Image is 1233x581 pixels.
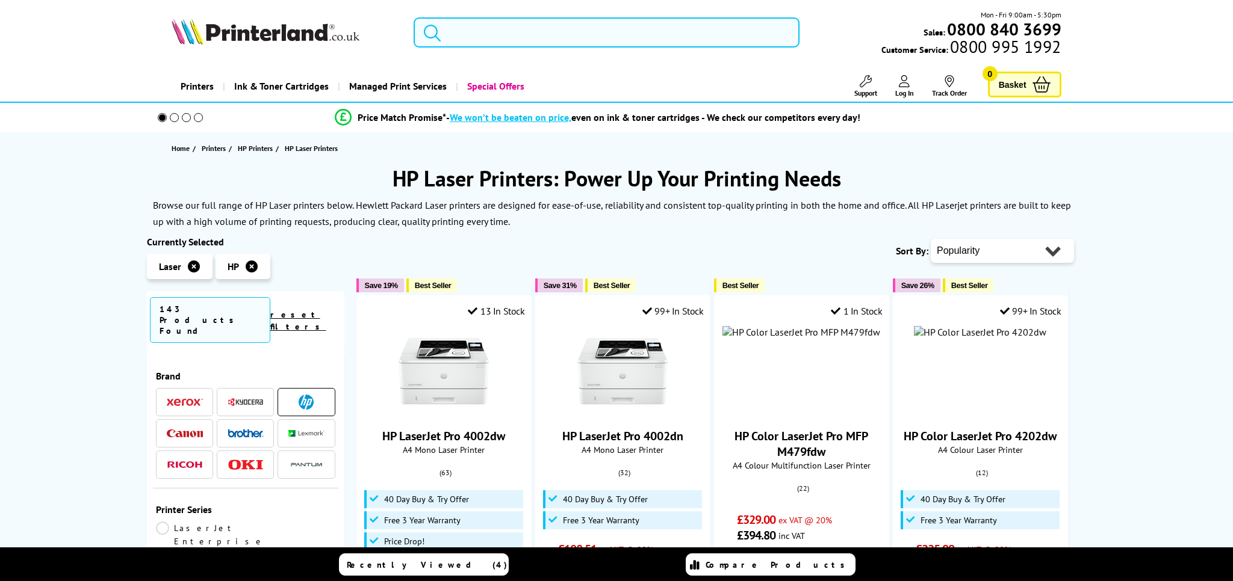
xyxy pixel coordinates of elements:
[202,142,229,155] a: Printers
[172,18,399,47] a: Printerland Logo
[947,18,1061,40] b: 0800 840 3699
[881,41,1061,55] span: Customer Service:
[156,370,335,382] span: Brand
[172,18,359,45] img: Printerland Logo
[921,515,997,525] span: Free 3 Year Warranty
[737,527,776,543] span: £394.80
[223,71,338,102] a: Ink & Toner Cartridges
[167,461,203,468] img: Ricoh
[167,398,203,407] img: Xerox
[899,444,1061,455] span: A4 Colour Laser Printer
[542,444,704,455] span: A4 Mono Laser Printer
[854,75,877,97] a: Support
[594,281,630,290] span: Best Seller
[901,281,934,290] span: Save 26%
[778,514,832,526] span: ex VAT @ 20%
[706,559,851,570] span: Compare Products
[722,281,759,290] span: Best Seller
[981,9,1061,20] span: Mon - Fri 9:00am - 5:30pm
[406,278,458,292] button: Best Seller
[285,144,338,153] span: HP Laser Printers
[228,260,239,272] span: HP
[642,305,704,317] div: 99+ In Stock
[338,71,456,102] a: Managed Print Services
[363,444,525,455] span: A4 Mono Laser Printer
[831,305,883,317] div: 1 In Stock
[976,461,988,484] span: (12)
[896,245,928,257] span: Sort By:
[228,426,264,441] a: Brother
[399,407,489,419] a: HP LaserJet Pro 4002dw
[450,111,571,123] span: We won’t be beaten on price,
[156,503,335,515] span: Printer Series
[356,278,404,292] button: Save 19%
[270,309,326,332] a: reset filters
[415,281,452,290] span: Best Seller
[1000,305,1061,317] div: 99+ In Stock
[439,461,452,484] span: (63)
[228,395,264,410] a: Kyocera
[914,326,1046,338] img: HP Color LaserJet Pro 4202dw
[167,426,203,441] a: Canon
[948,41,1061,52] span: 0800 995 1992
[288,395,325,410] a: HP
[167,429,203,437] img: Canon
[737,512,776,527] span: £329.00
[288,430,325,437] img: Lexmark
[159,260,181,272] span: Laser
[288,458,325,472] img: Pantum
[893,278,940,292] button: Save 26%
[167,457,203,472] a: Ricoh
[999,76,1026,93] span: Basket
[988,72,1061,97] a: Basket 0
[932,75,967,97] a: Track Order
[721,460,883,471] span: A4 Colour Multifunction Laser Printer
[895,88,914,97] span: Log In
[153,199,1071,227] p: Browse our full range of HP Laser printers below. Hewlett Packard Laser printers are designed for...
[983,66,998,81] span: 0
[945,23,1061,35] a: 0800 840 3699
[563,494,648,504] span: 40 Day Buy & Try Offer
[600,544,653,555] span: ex VAT @ 20%
[446,111,860,123] div: - even on ink & toner cartridges - We check our competitors every day!
[150,297,270,343] span: 143 Products Found
[288,457,325,472] a: Pantum
[384,494,469,504] span: 40 Day Buy & Try Offer
[854,88,877,97] span: Support
[147,236,344,248] div: Currently Selected
[172,71,223,102] a: Printers
[943,278,994,292] button: Best Seller
[585,278,636,292] button: Best Seller
[167,395,203,410] a: Xerox
[722,326,880,338] img: HP Color LaserJet Pro MFP M479fdw
[535,278,583,292] button: Save 31%
[735,428,868,460] a: HP Color LaserJet Pro MFP M479fdw
[382,428,505,444] a: HP LaserJet Pro 4002dw
[951,281,988,290] span: Best Seller
[558,541,597,557] span: £108.51
[365,281,398,290] span: Save 19%
[228,429,264,437] img: Brother
[339,553,509,576] a: Recently Viewed (4)
[563,515,639,525] span: Free 3 Year Warranty
[384,515,461,525] span: Free 3 Year Warranty
[399,326,489,416] img: HP LaserJet Pro 4002dw
[618,461,630,484] span: (32)
[288,426,325,441] a: Lexmark
[895,75,914,97] a: Log In
[228,457,264,472] a: OKI
[904,428,1057,444] a: HP Color LaserJet Pro 4202dw
[156,521,265,548] a: LaserJet Enterprise
[228,460,264,470] img: OKI
[562,428,683,444] a: HP LaserJet Pro 4002dn
[228,398,264,407] img: Kyocera
[234,71,329,102] span: Ink & Toner Cartridges
[916,541,955,557] span: £225.99
[468,305,524,317] div: 13 In Stock
[778,530,805,541] span: inc VAT
[957,544,1011,555] span: ex VAT @ 20%
[921,494,1005,504] span: 40 Day Buy & Try Offer
[202,142,226,155] span: Printers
